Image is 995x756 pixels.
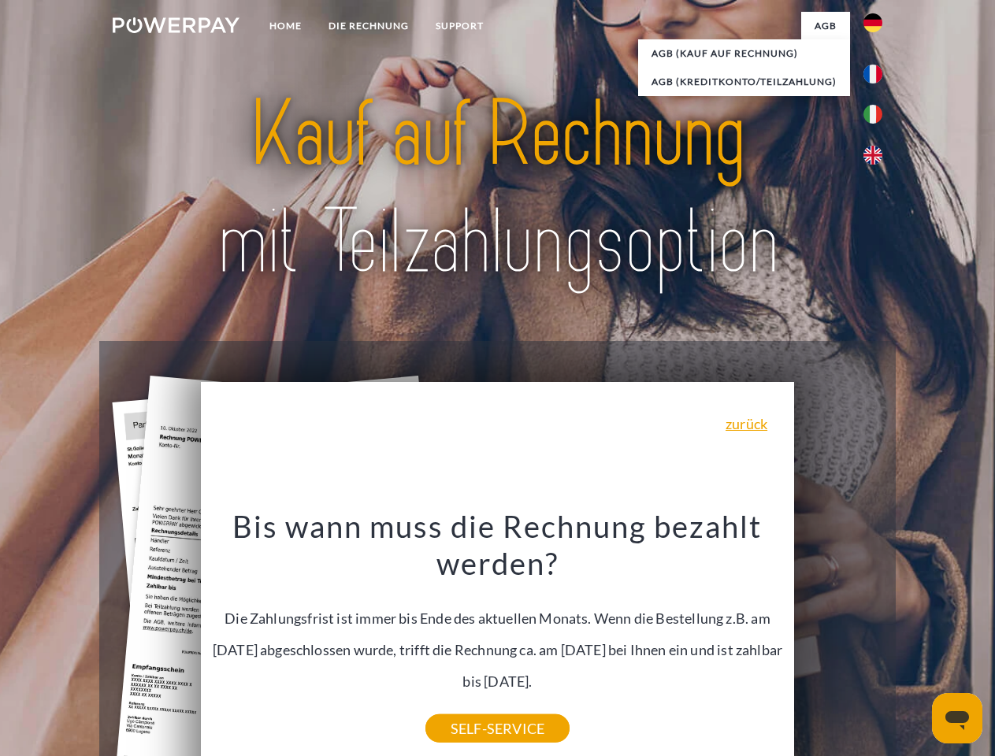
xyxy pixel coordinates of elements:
[932,693,982,743] iframe: Schaltfläche zum Öffnen des Messaging-Fensters
[726,417,767,431] a: zurück
[638,39,850,68] a: AGB (Kauf auf Rechnung)
[425,714,570,743] a: SELF-SERVICE
[315,12,422,40] a: DIE RECHNUNG
[256,12,315,40] a: Home
[801,12,850,40] a: agb
[210,507,785,583] h3: Bis wann muss die Rechnung bezahlt werden?
[863,146,882,165] img: en
[863,65,882,83] img: fr
[422,12,497,40] a: SUPPORT
[863,105,882,124] img: it
[113,17,239,33] img: logo-powerpay-white.svg
[638,68,850,96] a: AGB (Kreditkonto/Teilzahlung)
[210,507,785,728] div: Die Zahlungsfrist ist immer bis Ende des aktuellen Monats. Wenn die Bestellung z.B. am [DATE] abg...
[150,76,845,302] img: title-powerpay_de.svg
[863,13,882,32] img: de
